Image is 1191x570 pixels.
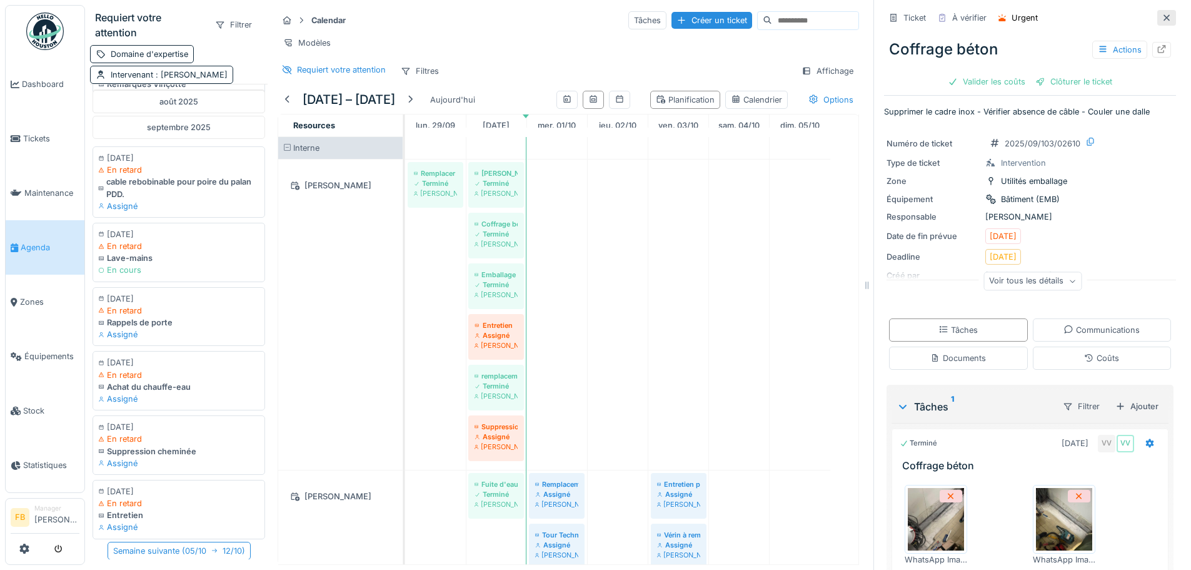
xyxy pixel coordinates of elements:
div: Coffrage béton [475,219,518,229]
div: En retard [98,433,259,445]
div: Terminé [475,381,518,391]
div: En retard [98,497,259,509]
a: Dashboard [6,57,84,111]
div: En retard [98,369,259,381]
div: À vérifier [952,12,987,24]
div: remplacement du transpalette peseur avec un roulement cassé par celui revenu de chez lejeune [475,371,518,381]
div: septembre 2025 [93,116,265,139]
div: Tâches [897,399,1052,414]
div: 2025/09/103/02610 [1005,138,1080,150]
div: Tâches [628,11,666,29]
span: Équipements [24,350,79,362]
div: Terminé [475,229,518,239]
div: Bâtiment (EMB) [1001,193,1060,205]
div: [PERSON_NAME] [475,391,518,401]
div: Deadline [887,251,980,263]
a: Agenda [6,220,84,275]
sup: 1 [951,399,954,414]
div: Valider les coûts [943,73,1030,90]
div: VV [1117,435,1134,452]
div: Assigné [535,489,578,499]
div: Suppression cheminée [475,422,518,432]
div: [PERSON_NAME] [475,340,518,350]
div: [PERSON_NAME] [414,188,457,198]
div: Assigné [98,457,259,469]
h5: [DATE] – [DATE] [303,92,395,107]
div: Filtrer [209,16,258,34]
a: Maintenance [6,166,84,220]
div: Lave-mains [98,252,259,264]
div: Assigné [535,540,578,550]
div: Responsable [887,211,980,223]
div: Actions [1092,41,1147,59]
div: [PERSON_NAME] pour le remontage d'une partie de tète de robot affinage [475,168,518,178]
a: 3 octobre 2025 [655,117,701,134]
span: Dashboard [22,78,79,90]
div: [PERSON_NAME] [535,499,578,509]
a: Stock [6,384,84,438]
div: Requiert votre attention [297,64,386,76]
div: [DATE] [98,421,259,433]
a: Tickets [6,111,84,166]
li: FB [11,508,29,527]
div: [PERSON_NAME] [535,550,578,560]
span: Statistiques [23,459,79,471]
strong: Calendar [306,14,351,26]
p: Supprimer le cadre inox - Vérifier absence de câble - Couler une dalle [884,106,1176,118]
div: [PERSON_NAME] [286,489,395,504]
div: [PERSON_NAME] [475,239,518,249]
a: Statistiques [6,438,84,492]
span: Resources [293,121,335,130]
div: Semaine suivante ( 05/10 12/10 ) [108,542,251,560]
h3: Coffrage béton [902,460,1163,472]
a: 4 octobre 2025 [715,117,763,134]
span: Maintenance [24,187,79,199]
div: Assigné [98,393,259,405]
div: Affichage [796,62,859,80]
div: [PERSON_NAME] [475,499,518,509]
div: En retard [98,305,259,317]
span: : [PERSON_NAME] [153,70,228,79]
div: En retard [98,240,259,252]
div: Aujourd'hui [425,91,480,108]
img: Badge_color-CXgf-gQk.svg [26,13,64,50]
div: En cours [98,264,259,276]
div: Créer un ticket [671,12,752,29]
div: Utilités emballage [1001,175,1067,187]
div: Remarques Vinçotte [98,78,259,90]
span: Interne [293,143,319,153]
div: [DATE] [98,293,259,305]
div: Remplacer support documentaire zone Affinage [414,168,457,178]
div: Vérin à remplacer [657,530,700,540]
div: Terminé [475,489,518,499]
a: 29 septembre 2025 [413,117,458,134]
div: [DATE] [98,228,259,240]
a: Équipements [6,329,84,384]
div: VV [1098,435,1115,452]
div: Date de fin prévue [887,230,980,242]
div: Type de ticket [887,157,980,169]
div: Suppression cheminée [98,445,259,457]
div: [PERSON_NAME] [475,442,518,452]
div: Assigné [98,521,259,533]
span: Zones [20,296,79,308]
div: [PERSON_NAME] [657,550,700,560]
div: Remplacement raccord rapide [535,479,578,489]
div: Manager [34,504,79,513]
div: [DATE] [990,230,1017,242]
a: 1 octobre 2025 [535,117,579,134]
div: Communications [1063,324,1140,336]
div: Tâches [938,324,978,336]
div: Terminé [475,178,518,188]
div: Rappels de porte [98,317,259,328]
div: Terminé [414,178,457,188]
div: Entretien [98,509,259,521]
div: Terminé [475,280,518,290]
div: Modèles [278,34,336,52]
div: août 2025 [93,89,265,113]
div: Coûts [1084,352,1119,364]
div: [PERSON_NAME] [475,188,518,198]
div: [DATE] [990,251,1017,263]
div: Assigné [475,432,518,442]
div: Options [803,91,859,109]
